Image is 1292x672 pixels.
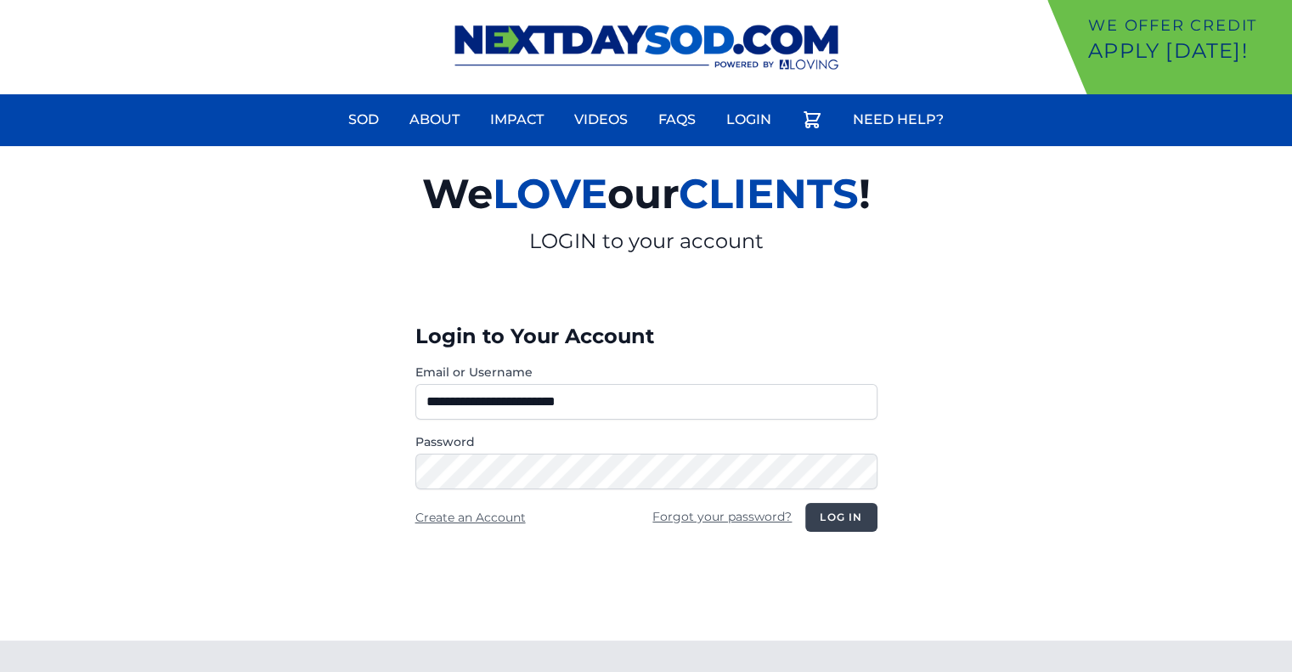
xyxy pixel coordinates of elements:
a: FAQs [648,99,706,140]
p: We offer Credit [1088,14,1285,37]
a: Forgot your password? [652,509,792,524]
label: Email or Username [415,364,877,381]
span: LOVE [493,169,607,218]
h3: Login to Your Account [415,323,877,350]
a: Create an Account [415,510,526,525]
button: Log in [805,503,877,532]
span: CLIENTS [679,169,859,218]
a: Impact [480,99,554,140]
a: Need Help? [843,99,954,140]
label: Password [415,433,877,450]
a: About [399,99,470,140]
p: Apply [DATE]! [1088,37,1285,65]
a: Login [716,99,781,140]
h2: We our ! [225,160,1068,228]
a: Videos [564,99,638,140]
p: LOGIN to your account [225,228,1068,255]
a: Sod [338,99,389,140]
